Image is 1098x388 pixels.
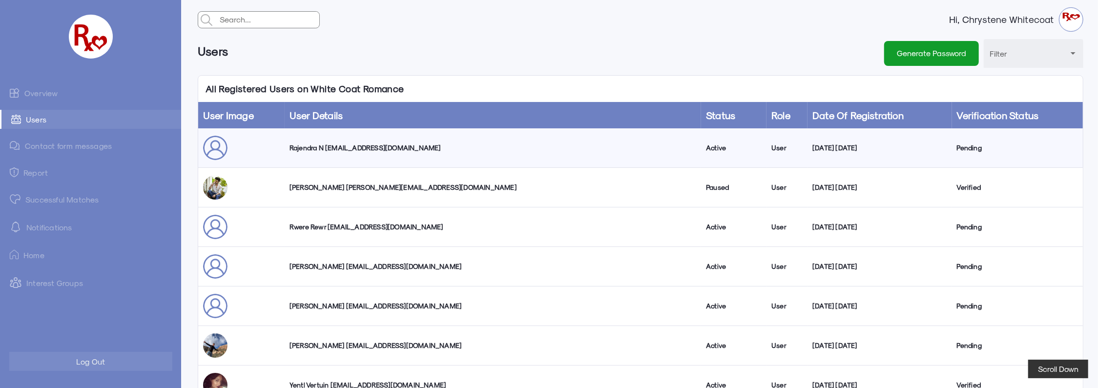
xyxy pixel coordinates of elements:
img: q3auhbwkaw9a7vgzmllo.jpg [203,175,228,200]
a: Status [706,109,735,121]
div: User [771,222,803,232]
img: user_sepfus.png [203,254,228,279]
div: User [771,262,803,271]
img: matched.svg [10,194,21,204]
div: [PERSON_NAME] [EMAIL_ADDRESS][DOMAIN_NAME] [290,262,696,271]
a: User Image [203,109,254,121]
div: Active [706,143,762,153]
button: Log Out [9,352,172,371]
div: Active [706,301,762,311]
p: All Registered Users on White Coat Romance [198,76,412,102]
div: Rajendra N [EMAIL_ADDRESS][DOMAIN_NAME] [290,143,696,153]
div: [DATE] [DATE] [812,301,947,311]
div: Pending [957,301,1078,311]
img: admin-ic-report.svg [10,167,19,177]
div: Verified [957,183,1078,192]
div: User [771,301,803,311]
strong: Hi, Chrystene Whitecoat [949,15,1059,24]
a: Date of Registration [812,109,904,121]
div: Pending [957,222,1078,232]
div: User [771,341,803,350]
img: admin-ic-users.svg [11,115,21,124]
img: admin-search.svg [198,12,215,28]
input: Search... [217,12,319,27]
a: User Details [290,109,343,121]
img: user_sepfus.png [203,136,228,160]
button: Scroll Down [1028,360,1088,378]
div: [DATE] [DATE] [812,222,947,232]
div: User [771,183,803,192]
div: Paused [706,183,762,192]
img: admin-ic-contact-message.svg [10,141,20,150]
img: notification-default-white.svg [10,221,21,233]
img: admin-ic-overview.svg [10,88,20,98]
div: Active [706,341,762,350]
div: [DATE] [DATE] [812,262,947,271]
div: [DATE] [DATE] [812,183,947,192]
img: ic-home.png [10,250,19,260]
div: [DATE] [DATE] [812,143,947,153]
div: Pending [957,341,1078,350]
img: user_sepfus.png [203,294,228,318]
div: User [771,143,803,153]
div: Active [706,222,762,232]
div: [PERSON_NAME] [PERSON_NAME][EMAIL_ADDRESS][DOMAIN_NAME] [290,183,696,192]
img: user_sepfus.png [203,215,228,239]
button: Generate Password [884,41,979,65]
div: [DATE] [DATE] [812,341,947,350]
a: Role [771,109,790,121]
img: eq8yj4umyzxpf5eqztdh.jpg [203,333,228,358]
div: [PERSON_NAME] [EMAIL_ADDRESS][DOMAIN_NAME] [290,301,696,311]
div: Pending [957,143,1078,153]
a: Verification Status [957,109,1039,121]
div: Active [706,262,762,271]
div: [PERSON_NAME] [EMAIL_ADDRESS][DOMAIN_NAME] [290,341,696,350]
div: Rwere Rewr [EMAIL_ADDRESS][DOMAIN_NAME] [290,222,696,232]
img: intrestGropus.svg [10,277,21,288]
h6: Users [198,39,228,63]
div: Pending [957,262,1078,271]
